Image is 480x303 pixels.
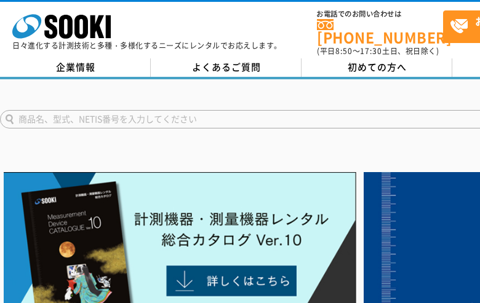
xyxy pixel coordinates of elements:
span: 8:50 [335,45,353,57]
span: 初めての方へ [348,60,407,74]
a: [PHONE_NUMBER] [317,19,443,44]
a: よくあるご質問 [151,58,302,77]
p: 日々進化する計測技術と多種・多様化するニーズにレンタルでお応えします。 [12,42,282,49]
span: 17:30 [360,45,382,57]
span: お電話でのお問い合わせは [317,10,443,18]
span: (平日 ～ 土日、祝日除く) [317,45,439,57]
a: 初めての方へ [302,58,452,77]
